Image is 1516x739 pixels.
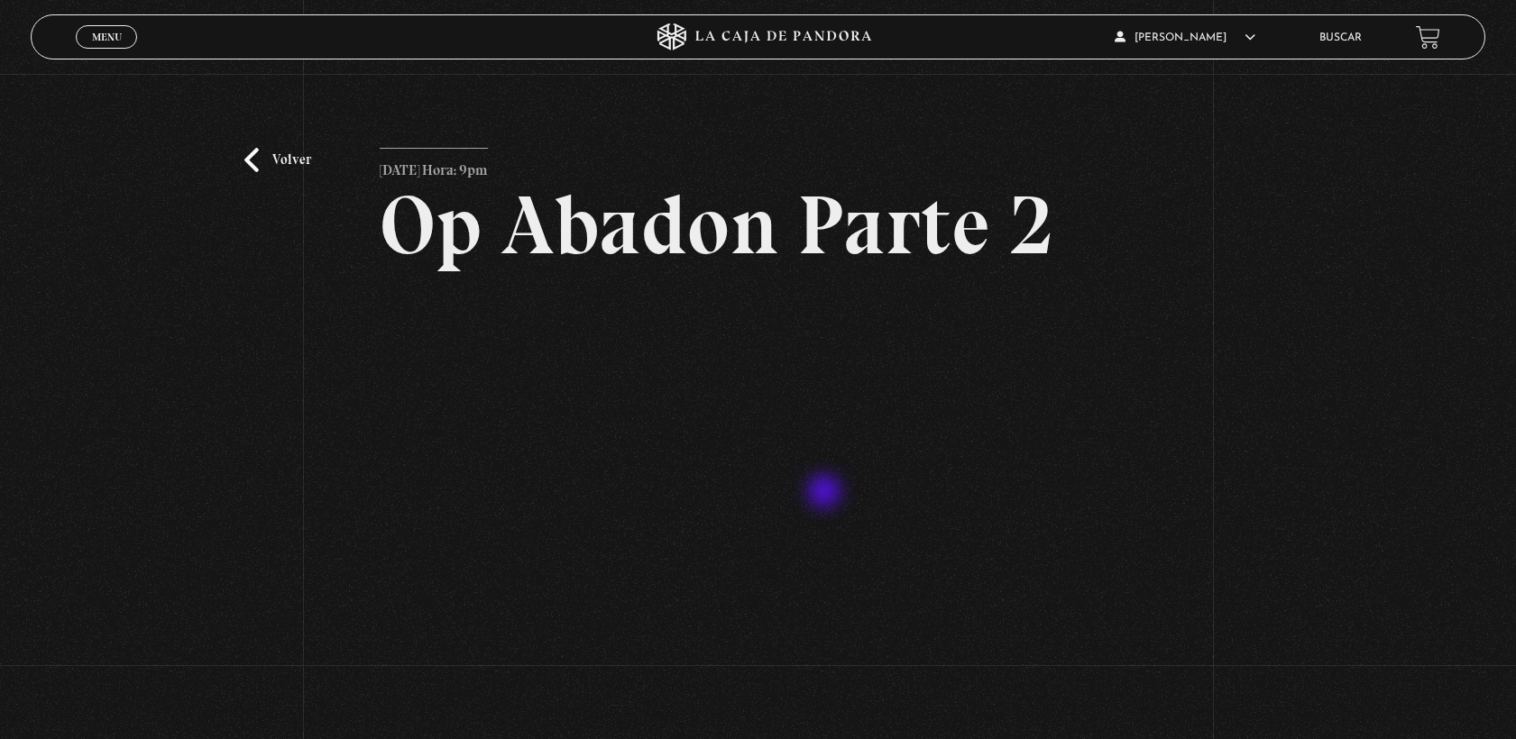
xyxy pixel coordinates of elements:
span: Cerrar [86,47,128,59]
h2: Op Abadon Parte 2 [380,184,1136,267]
span: Menu [92,32,122,42]
a: Volver [244,148,311,172]
a: Buscar [1319,32,1362,43]
p: [DATE] Hora: 9pm [380,148,488,184]
iframe: Dailymotion video player – Abadon Hoy [380,294,1136,722]
span: [PERSON_NAME] [1115,32,1255,43]
a: View your shopping cart [1416,25,1440,50]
